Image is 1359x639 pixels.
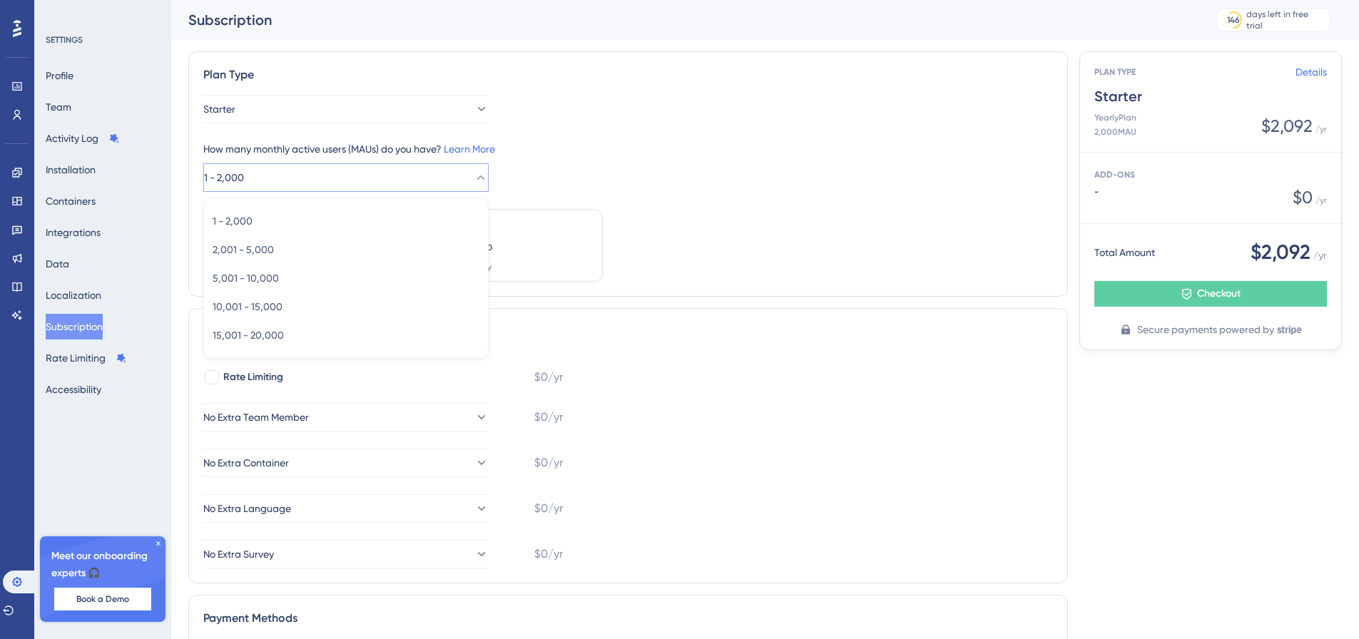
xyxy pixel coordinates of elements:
span: Starter [203,101,235,118]
button: 15,001 - 20,000 [213,321,479,349]
button: 5,001 - 10,000 [213,264,479,292]
button: Installation [46,157,96,183]
span: Book a Demo [76,593,129,605]
span: 10,001 - 15,000 [213,298,283,315]
button: Containers [46,188,96,214]
span: 2,000 MAU [1094,126,1136,138]
span: 5,001 - 10,000 [213,270,279,287]
div: SETTINGS [46,34,161,46]
span: $0/yr [534,500,563,517]
button: Starter [203,95,489,123]
button: Team [46,94,71,120]
span: Meet our onboarding experts 🎧 [51,548,154,582]
span: $2,092 [1261,115,1313,138]
span: 1 - 2,000 [213,213,253,230]
span: $0/yr [534,454,563,471]
button: No Extra Language [203,494,489,523]
span: No Extra Language [203,500,291,517]
span: $0/yr [534,409,563,426]
button: No Extra Container [203,449,489,477]
span: / yr [1315,195,1327,206]
span: - [1094,186,1293,198]
span: $0/yr [534,369,563,386]
span: ADD-ONS [1094,170,1135,180]
span: Total Amount [1094,244,1155,261]
a: Learn More [444,143,495,155]
span: PLAN TYPE [1094,66,1296,78]
button: 1 - 2,000 [213,207,479,235]
span: $0/yr [534,546,563,563]
span: Starter [1094,86,1327,106]
span: Yearly Plan [1094,112,1136,123]
span: No Extra Team Member [203,409,309,426]
button: Profile [46,63,73,88]
div: Add-ons [203,323,1053,340]
span: Rate Limiting [223,369,283,386]
button: Accessibility [46,377,101,402]
span: No Extra Survey [203,546,274,563]
span: Secure payments powered by [1137,321,1274,338]
div: Plan Type [203,66,1053,83]
button: Localization [46,282,101,308]
button: Book a Demo [54,588,151,610]
button: No Extra Team Member [203,403,489,431]
span: / yr [1315,123,1327,135]
span: 15,001 - 20,000 [213,327,284,344]
button: Rate Limiting [46,345,127,371]
button: No Extra Survey [203,540,489,568]
div: 146 [1227,14,1240,26]
span: 2,001 - 5,000 [213,241,274,258]
div: days left in free trial [1246,9,1325,31]
button: 10,001 - 15,000 [213,292,479,321]
button: Subscription [46,314,103,339]
button: Integrations [46,220,101,245]
span: / yr [1313,247,1327,264]
span: No Extra Container [203,454,289,471]
span: Checkout [1197,285,1241,302]
a: Details [1296,63,1327,81]
button: 1 - 2,000 [203,163,489,192]
iframe: UserGuiding AI Assistant Launcher [1299,583,1342,625]
div: Subscription [188,10,1181,30]
button: Checkout [1094,281,1327,307]
button: Activity Log [46,126,120,151]
div: How many monthly active users (MAUs) do you have? [203,140,1053,158]
button: Data [46,251,69,277]
button: 2,001 - 5,000 [213,235,479,264]
span: $2,092 [1251,238,1310,267]
span: 1 - 2,000 [204,169,244,186]
span: $ 0 [1293,186,1313,209]
div: Payment Methods [203,610,1053,627]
